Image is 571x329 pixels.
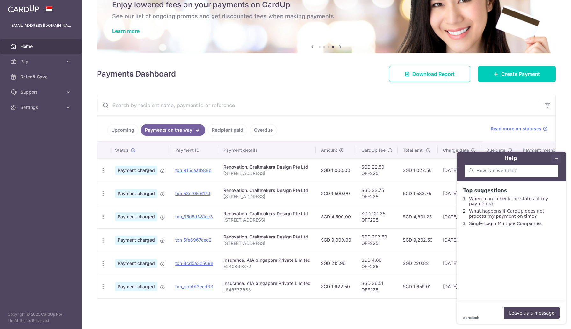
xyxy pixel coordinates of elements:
[97,95,540,115] input: Search by recipient name, payment id or reference
[356,158,398,182] td: SGD 22.50 OFF225
[175,214,213,219] a: txn_35d5d381ec3
[107,124,138,136] a: Upcoming
[20,43,62,49] span: Home
[223,194,311,200] p: [STREET_ADDRESS]
[356,228,398,252] td: SGD 202.50 OFF225
[115,259,157,268] span: Payment charged
[115,282,157,291] span: Payment charged
[20,74,62,80] span: Refer & Save
[223,287,311,293] p: L546732683
[115,212,157,221] span: Payment charged
[438,205,481,228] td: [DATE]
[175,237,212,243] a: txn_5fe6967cec2
[208,124,247,136] a: Recipient paid
[112,28,140,34] a: Learn more
[316,228,356,252] td: SGD 9,000.00
[20,89,62,95] span: Support
[356,182,398,205] td: SGD 33.75 OFF225
[491,126,541,132] span: Read more on statuses
[491,126,548,132] a: Read more on statuses
[223,240,311,246] p: [STREET_ADDRESS]
[223,280,311,287] div: Insurance. AIA Singapore Private Limited
[316,182,356,205] td: SGD 1,500.00
[115,166,157,175] span: Payment charged
[501,70,540,78] span: Create Payment
[443,147,469,153] span: Charge date
[175,191,210,196] a: txn_58cf05f6179
[223,170,311,177] p: [STREET_ADDRESS]
[398,182,438,205] td: SGD 1,533.75
[115,236,157,245] span: Payment charged
[175,284,213,289] a: txn_ebb9f3ecd33
[356,252,398,275] td: SGD 4.86 OFF225
[20,104,62,111] span: Settings
[15,4,28,10] span: Help
[223,164,311,170] div: Renovation. Craftmakers Design Pte Ltd
[223,234,311,240] div: Renovation. Craftmakers Design Pte Ltd
[316,158,356,182] td: SGD 1,000.00
[175,260,213,266] a: txn_8cd5a3c509e
[218,142,316,158] th: Payment details
[112,12,540,20] h6: See our list of ongoing promos and get discounted fees when making payments
[316,252,356,275] td: SGD 215.96
[517,142,566,158] th: Payment method
[223,210,311,217] div: Renovation. Craftmakers Design Pte Ltd
[403,147,424,153] span: Total amt.
[97,68,176,80] h4: Payments Dashboard
[223,263,311,270] p: E240899372
[223,217,311,223] p: [STREET_ADDRESS]
[8,5,39,13] img: CardUp
[438,158,481,182] td: [DATE]
[438,228,481,252] td: [DATE]
[115,147,129,153] span: Status
[478,66,556,82] a: Create Payment
[175,167,212,173] a: txn_915caa1b88b
[398,275,438,298] td: SGD 1,659.01
[452,147,571,329] iframe: Find more information here
[20,58,62,65] span: Pay
[438,182,481,205] td: [DATE]
[10,22,71,29] p: [EMAIL_ADDRESS][DOMAIN_NAME]
[115,189,157,198] span: Payment charged
[223,257,311,263] div: Insurance. AIA Singapore Private Limited
[223,187,311,194] div: Renovation. Craftmakers Design Pte Ltd
[321,147,337,153] span: Amount
[412,70,455,78] span: Download Report
[398,158,438,182] td: SGD 1,022.50
[438,252,481,275] td: [DATE]
[356,205,398,228] td: SGD 101.25 OFF225
[398,205,438,228] td: SGD 4,601.25
[398,228,438,252] td: SGD 9,202.50
[316,275,356,298] td: SGD 1,622.50
[170,142,218,158] th: Payment ID
[361,147,386,153] span: CardUp fee
[356,275,398,298] td: SGD 36.51 OFF225
[250,124,277,136] a: Overdue
[141,124,205,136] a: Payments on the way
[438,275,481,298] td: [DATE]
[389,66,470,82] a: Download Report
[316,205,356,228] td: SGD 4,500.00
[398,252,438,275] td: SGD 220.82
